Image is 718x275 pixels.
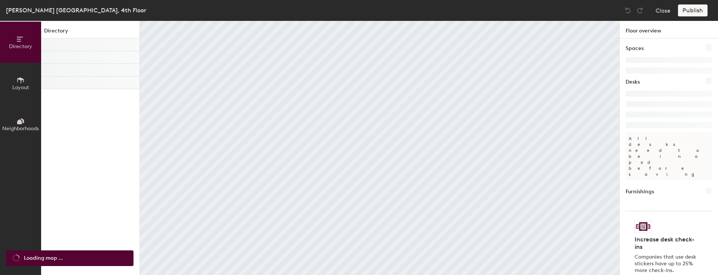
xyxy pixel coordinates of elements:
span: Directory [9,43,32,50]
h1: Floor overview [620,21,718,38]
div: [PERSON_NAME] [GEOGRAPHIC_DATA], 4th Floor [6,6,146,15]
h1: Spaces [626,44,644,53]
span: Layout [12,84,29,91]
span: Loading map ... [24,254,63,262]
span: Neighborhoods [2,125,39,132]
p: All desks need to be in a pod before saving [626,132,712,180]
button: Close [656,4,671,16]
img: Sticker logo [635,220,652,233]
h4: Increase desk check-ins [635,236,699,251]
img: Redo [636,7,644,14]
img: Undo [624,7,632,14]
h1: Directory [41,27,139,38]
h1: Furnishings [626,188,654,196]
h1: Desks [626,78,640,86]
p: Companies that use desk stickers have up to 25% more check-ins. [635,254,699,274]
canvas: Map [140,21,619,275]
